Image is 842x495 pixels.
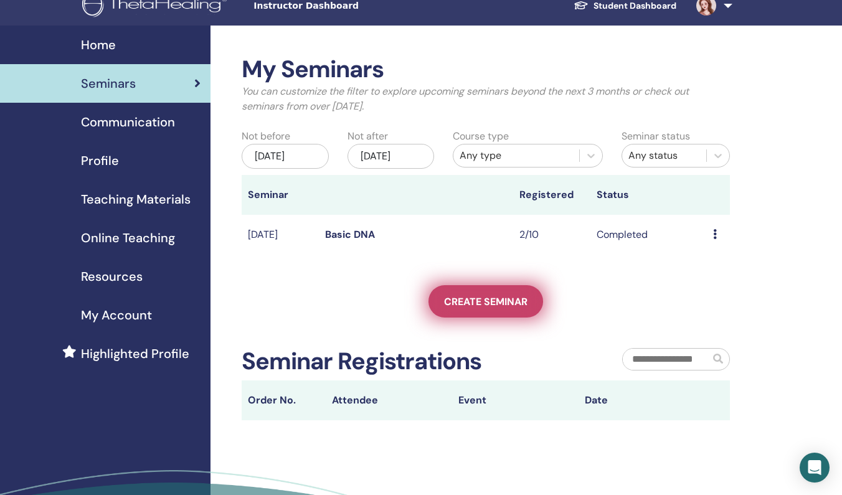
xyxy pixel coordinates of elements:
td: [DATE] [242,215,319,255]
div: Any status [628,148,700,163]
label: Seminar status [622,129,690,144]
th: Seminar [242,175,319,215]
span: Communication [81,113,175,131]
th: Date [579,380,705,420]
span: Profile [81,151,119,170]
div: [DATE] [348,144,435,169]
div: [DATE] [242,144,329,169]
th: Order No. [242,380,326,420]
span: Teaching Materials [81,190,191,209]
span: Seminars [81,74,136,93]
a: Create seminar [428,285,543,318]
th: Attendee [326,380,452,420]
th: Status [590,175,707,215]
p: You can customize the filter to explore upcoming seminars beyond the next 3 months or check out s... [242,84,730,114]
a: Basic DNA [325,228,375,241]
span: My Account [81,306,152,324]
label: Not after [348,129,388,144]
div: Any type [460,148,573,163]
td: 2/10 [513,215,590,255]
div: Open Intercom Messenger [800,453,830,483]
th: Event [452,380,579,420]
td: Completed [590,215,707,255]
span: Online Teaching [81,229,175,247]
span: Highlighted Profile [81,344,189,363]
span: Home [81,35,116,54]
label: Not before [242,129,290,144]
th: Registered [513,175,590,215]
h2: My Seminars [242,55,730,84]
label: Course type [453,129,509,144]
span: Create seminar [444,295,527,308]
span: Resources [81,267,143,286]
h2: Seminar Registrations [242,347,481,376]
